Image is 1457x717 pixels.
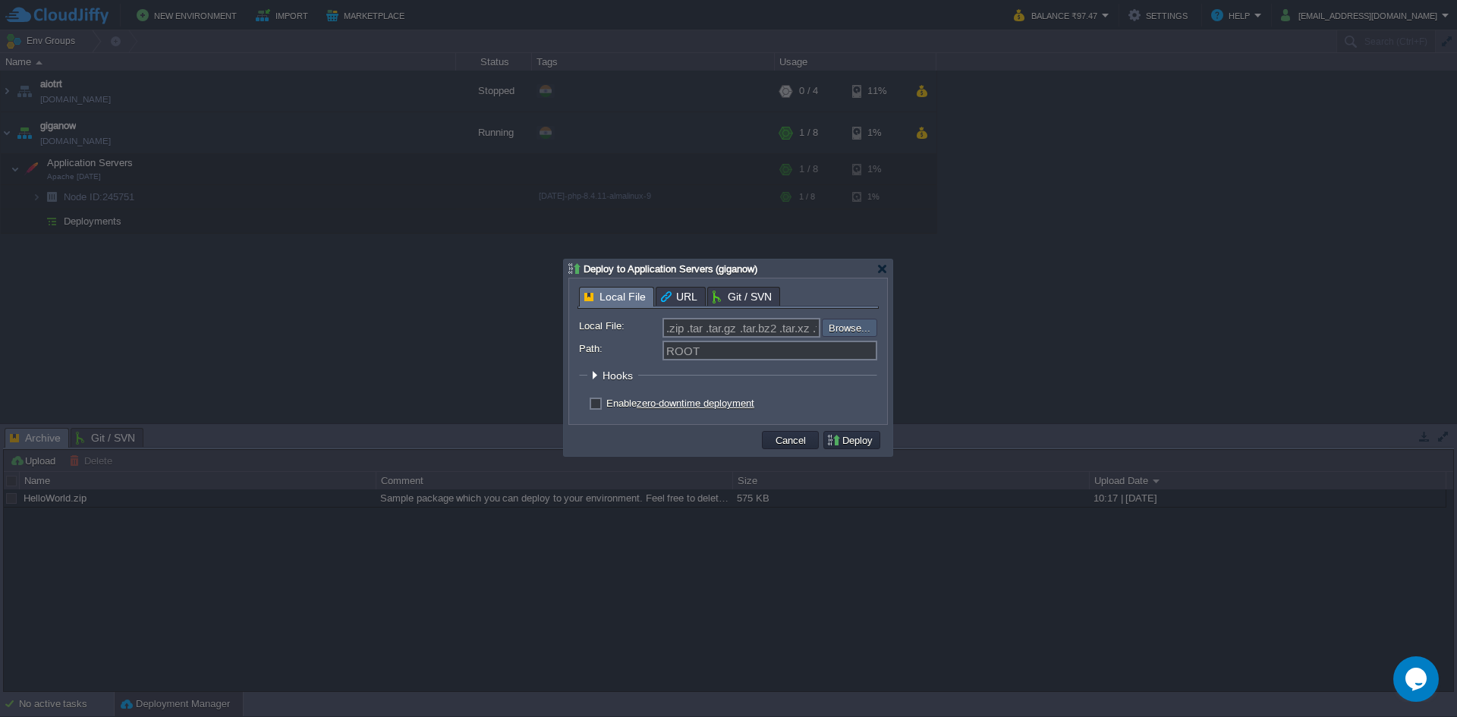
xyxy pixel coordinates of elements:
[603,370,637,382] span: Hooks
[661,288,697,306] span: URL
[584,263,757,275] span: Deploy to Application Servers (giganow)
[771,433,810,447] button: Cancel
[579,341,661,357] label: Path:
[1393,656,1442,702] iframe: chat widget
[584,288,646,307] span: Local File
[579,318,661,334] label: Local File:
[713,288,772,306] span: Git / SVN
[606,398,754,409] label: Enable
[826,433,877,447] button: Deploy
[637,398,754,409] a: zero-downtime deployment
